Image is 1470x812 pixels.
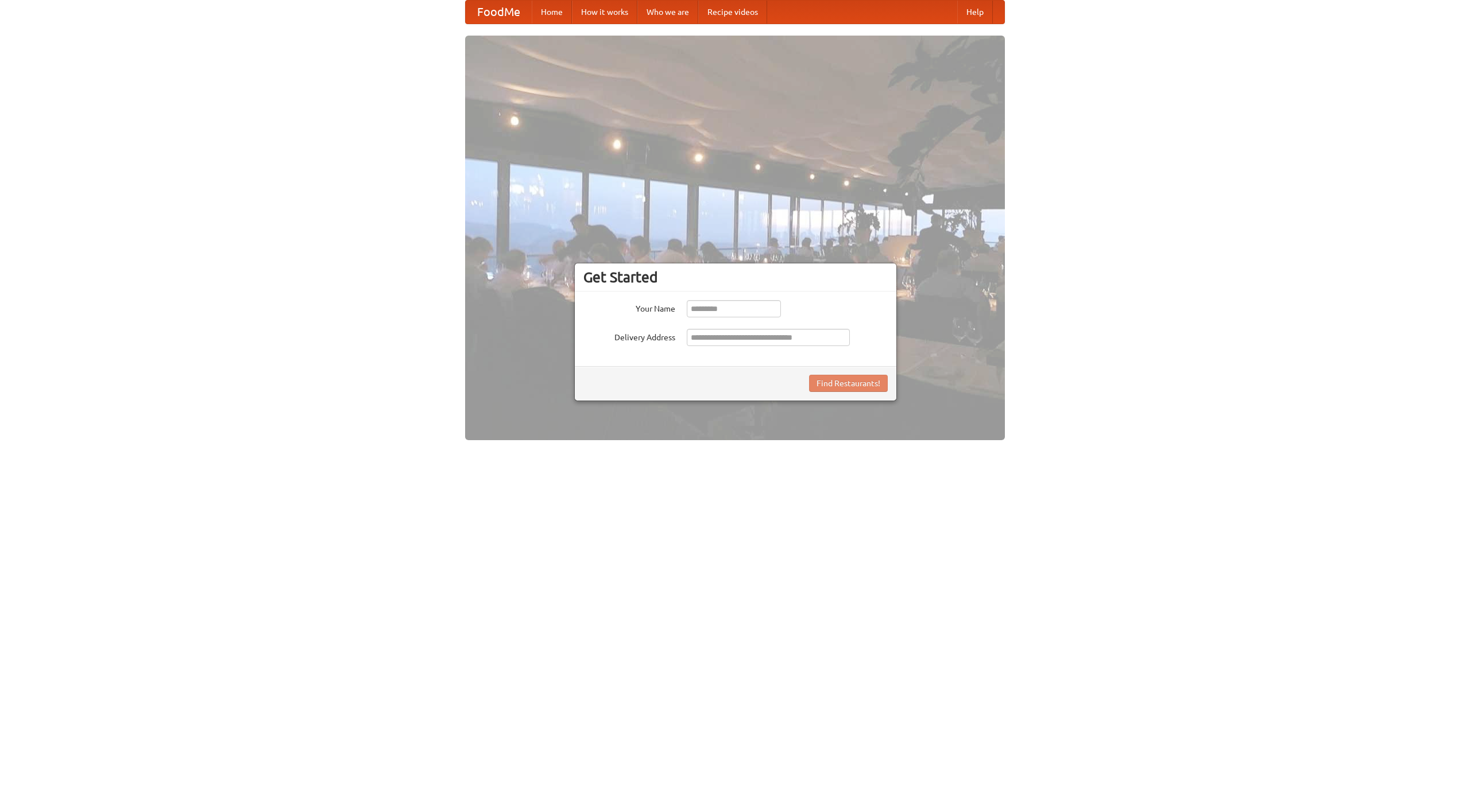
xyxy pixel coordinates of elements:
a: Who we are [637,1,698,24]
button: Find Restaurants! [809,375,888,392]
a: Home [532,1,572,24]
label: Delivery Address [583,329,675,343]
label: Your Name [583,300,675,314]
a: How it works [572,1,637,24]
h3: Get Started [583,269,888,286]
a: Recipe videos [698,1,767,24]
a: Help [957,1,993,24]
a: FoodMe [466,1,532,24]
